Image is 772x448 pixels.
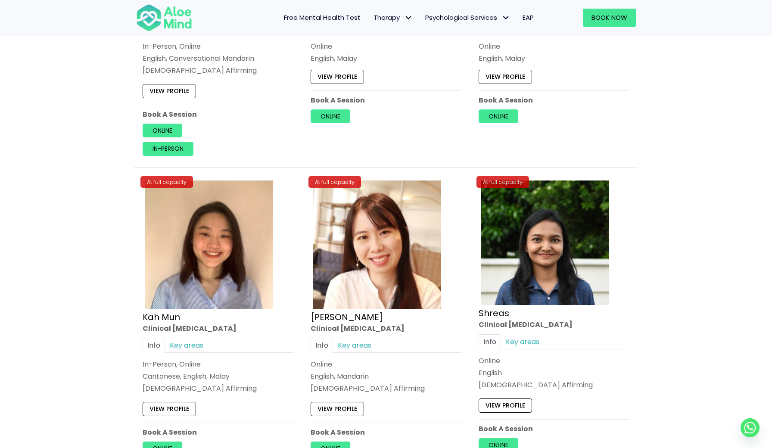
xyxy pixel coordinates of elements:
[374,13,412,22] span: Therapy
[165,338,208,353] a: Key areas
[479,95,629,105] p: Book A Session
[313,180,441,309] img: Kher-Yin-Profile-300×300
[479,320,629,330] div: Clinical [MEDICAL_DATA]
[479,334,501,349] a: Info
[583,9,636,27] a: Book Now
[143,427,293,437] p: Book A Session
[311,383,461,393] div: [DEMOGRAPHIC_DATA] Affirming
[145,180,273,309] img: Kah Mun-profile-crop-300×300
[284,13,361,22] span: Free Mental Health Test
[476,176,529,188] div: At full capacity
[311,41,461,51] div: Online
[479,41,629,51] div: Online
[311,70,364,84] a: View profile
[311,338,333,353] a: Info
[479,380,629,390] div: [DEMOGRAPHIC_DATA] Affirming
[140,176,193,188] div: At full capacity
[143,371,293,381] p: Cantonese, English, Malay
[143,383,293,393] div: [DEMOGRAPHIC_DATA] Affirming
[479,54,629,64] p: English, Malay
[143,359,293,369] div: In-Person, Online
[311,311,383,323] a: [PERSON_NAME]
[311,95,461,105] p: Book A Session
[402,12,414,24] span: Therapy: submenu
[425,13,510,22] span: Psychological Services
[479,70,532,84] a: View profile
[479,356,629,366] div: Online
[143,311,180,323] a: Kah Mun
[311,359,461,369] div: Online
[479,424,629,434] p: Book A Session
[479,109,518,123] a: Online
[481,180,609,305] img: Shreas clinical psychologist
[479,368,629,378] p: English
[516,9,540,27] a: EAP
[479,398,532,412] a: View profile
[501,334,544,349] a: Key areas
[311,324,461,333] div: Clinical [MEDICAL_DATA]
[523,13,534,22] span: EAP
[203,9,540,27] nav: Menu
[143,84,196,98] a: View profile
[143,66,293,76] div: [DEMOGRAPHIC_DATA] Affirming
[311,109,350,123] a: Online
[311,371,461,381] p: English, Mandarin
[311,427,461,437] p: Book A Session
[311,402,364,416] a: View profile
[311,54,461,64] p: English, Malay
[479,307,509,319] a: Shreas
[143,41,293,51] div: In-Person, Online
[419,9,516,27] a: Psychological ServicesPsychological Services: submenu
[143,324,293,333] div: Clinical [MEDICAL_DATA]
[143,402,196,416] a: View profile
[367,9,419,27] a: TherapyTherapy: submenu
[277,9,367,27] a: Free Mental Health Test
[333,338,376,353] a: Key areas
[136,3,192,32] img: Aloe mind Logo
[741,418,760,437] a: Whatsapp
[143,54,293,64] p: English, Conversational Mandarin
[143,142,193,156] a: In-person
[308,176,361,188] div: At full capacity
[143,124,182,137] a: Online
[591,13,627,22] span: Book Now
[499,12,512,24] span: Psychological Services: submenu
[143,109,293,119] p: Book A Session
[143,338,165,353] a: Info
